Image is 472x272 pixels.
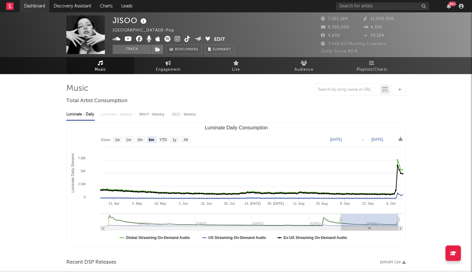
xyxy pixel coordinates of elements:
[232,66,240,73] span: Live
[270,57,338,74] a: Audience
[362,202,374,205] text: 22. Sep
[363,17,394,21] span: 11,900,000
[184,138,188,142] text: All
[380,261,406,264] button: Export CSV
[321,34,340,38] span: 4,600
[205,125,268,130] text: Luminate Daily Consumption
[66,57,134,74] a: Music
[214,36,225,44] button: Edit
[172,109,197,120] div: OCC - Weekly
[201,202,212,205] text: 16. Jun
[202,57,270,74] a: Live
[66,259,116,266] span: Recent DSP Releases
[149,138,154,142] text: 6m
[224,202,235,205] text: 30. Jun
[66,97,127,105] span: Total Artist Consumption
[293,202,304,205] text: 11. Aug
[315,87,380,92] input: Search by song name or URL
[113,27,181,34] div: [GEOGRAPHIC_DATA] | K-Pop
[172,138,176,142] text: 1y
[109,202,119,205] text: 21. Apr
[95,66,106,73] span: Music
[363,34,384,38] span: 10,184
[321,25,349,29] span: 8,350,000
[156,66,180,73] span: Engagement
[78,182,85,186] text: 2.5M
[154,202,167,205] text: 19. May
[208,236,266,240] text: US Streaming On-Demand Audio
[244,202,261,205] text: 14. [DATE]
[66,109,95,120] div: Luminate - Daily
[84,195,85,199] text: 0
[316,202,327,205] text: 25. Aug
[139,109,166,120] div: BMAT - Weekly
[113,45,151,54] button: Track
[363,25,383,29] span: 4,956
[113,15,148,26] div: JISOO
[357,66,387,73] span: Playlists/Charts
[81,169,85,173] text: 5M
[321,17,348,21] span: 7,165,184
[115,138,120,142] text: 1w
[321,49,358,53] span: Jump Score: 80.8
[340,202,350,205] text: 8. Sep
[71,153,75,192] text: Luminate Daily Streams
[126,138,131,142] text: 1m
[361,137,365,142] text: →
[336,2,429,10] input: Search for artists
[67,123,406,246] svg: Luminate Daily Consumption
[387,202,395,205] text: 6. Oct
[175,46,198,53] span: Benchmark
[101,138,110,142] text: Zoom
[267,202,284,205] text: 28. [DATE]
[134,57,202,74] a: Engagement
[213,48,231,51] span: Summary
[126,236,190,240] text: Global Streaming On-Demand Audio
[78,156,85,160] text: 7.5M
[179,202,188,205] text: 2. Jun
[166,45,202,54] a: Benchmark
[295,66,313,73] span: Audience
[447,4,451,9] button: 99+
[132,202,143,205] text: 5. May
[338,57,406,74] a: Playlists/Charts
[449,2,456,6] div: 99 +
[159,138,167,142] text: YTD
[330,137,342,142] text: [DATE]
[371,137,383,142] text: [DATE]
[205,45,234,54] button: Summary
[138,138,143,142] text: 3m
[321,42,386,46] span: 7,048,617 Monthly Listeners
[284,236,347,240] text: Ex-US Streaming On-Demand Audio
